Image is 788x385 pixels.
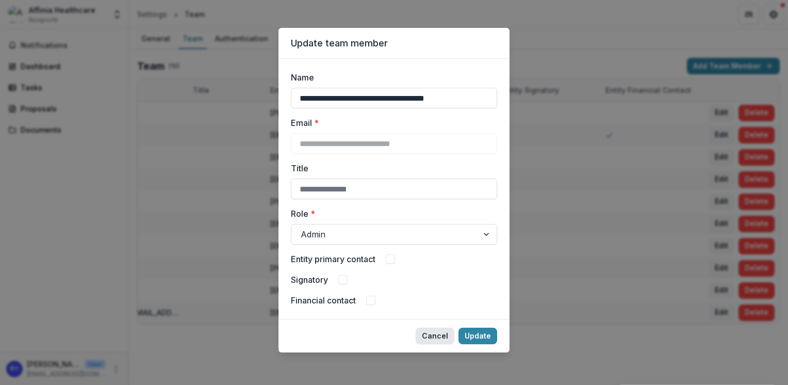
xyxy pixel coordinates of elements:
[458,328,497,344] button: Update
[291,71,491,84] label: Name
[291,253,375,265] label: Entity primary contact
[291,162,491,174] label: Title
[291,117,491,129] label: Email
[278,28,510,59] header: Update team member
[291,207,491,220] label: Role
[416,328,454,344] button: Cancel
[291,294,356,307] label: Financial contact
[291,274,328,286] label: Signatory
